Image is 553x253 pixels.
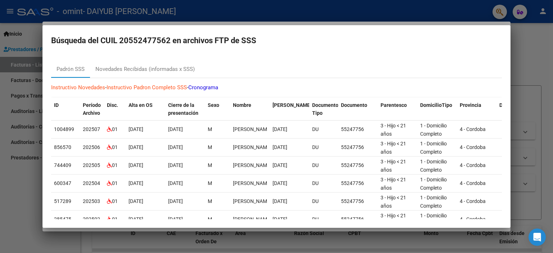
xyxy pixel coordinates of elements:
[312,102,338,116] span: Documento Tipo
[499,102,532,108] span: Departamento
[168,126,183,132] span: [DATE]
[188,84,218,91] a: Cronograma
[420,159,447,173] span: 1 - Domicilio Completo
[273,180,287,186] span: [DATE]
[107,143,123,152] div: 01
[460,102,481,108] span: Provincia
[168,216,183,222] span: [DATE]
[54,144,71,150] span: 856570
[312,197,335,205] div: DU
[312,143,335,152] div: DU
[381,159,406,173] span: 3 - Hijo < 21 años
[381,123,406,137] span: 3 - Hijo < 21 años
[341,161,375,170] div: 55247756
[420,177,447,191] span: 1 - Domicilio Completo
[208,198,212,204] span: M
[460,144,486,150] span: 4 - Cordoba
[457,98,496,121] datatable-header-cell: Provincia
[51,34,502,48] h2: Búsqueda del CUIL 20552477562 en archivos FTP de SSS
[107,215,123,223] div: 01
[233,102,251,108] span: Nombre
[104,98,126,121] datatable-header-cell: Disc.
[233,198,271,204] span: SALVADOR GIL MALDONADO
[54,216,71,222] span: 285475
[312,161,335,170] div: DU
[129,162,143,168] span: [DATE]
[54,162,71,168] span: 744409
[420,213,447,227] span: 1 - Domicilio Completo
[107,125,123,134] div: 01
[168,162,183,168] span: [DATE]
[107,84,187,91] a: Instructivo Padron Completo SSS
[460,162,486,168] span: 4 - Cordoba
[273,126,287,132] span: [DATE]
[208,216,212,222] span: M
[341,197,375,205] div: 55247756
[309,98,338,121] datatable-header-cell: Documento Tipo
[273,144,287,150] span: [DATE]
[83,144,100,150] span: 202506
[83,216,100,222] span: 202502
[168,198,183,204] span: [DATE]
[381,213,406,227] span: 3 - Hijo < 21 años
[95,65,195,73] div: Novedades Recibidas (informadas x SSS)
[312,179,335,188] div: DU
[420,195,447,209] span: 1 - Domicilio Completo
[129,216,143,222] span: [DATE]
[417,98,457,121] datatable-header-cell: DomicilioTipo
[129,198,143,204] span: [DATE]
[83,180,100,186] span: 202504
[168,102,198,116] span: Cierre de la presentación
[529,229,546,246] div: Open Intercom Messenger
[270,98,309,121] datatable-header-cell: Fecha Nac.
[273,216,287,222] span: [DATE]
[312,125,335,134] div: DU
[208,126,212,132] span: M
[233,144,271,150] span: SALVADOR GIL MALDONADO
[233,126,271,132] span: SALVADOR GIL MALDONADO
[381,102,407,108] span: Parentesco
[107,161,123,170] div: 01
[51,98,80,121] datatable-header-cell: ID
[51,84,105,91] a: Instructivo Novedades
[168,180,183,186] span: [DATE]
[126,98,165,121] datatable-header-cell: Alta en OS
[208,102,219,108] span: Sexo
[233,216,271,222] span: SALVADOR GIL MALDONADO
[341,179,375,188] div: 55247756
[83,126,100,132] span: 202507
[54,102,59,108] span: ID
[129,180,143,186] span: [DATE]
[341,125,375,134] div: 55247756
[168,144,183,150] span: [DATE]
[338,98,378,121] datatable-header-cell: Documento
[420,102,452,108] span: DomicilioTipo
[208,180,212,186] span: M
[54,126,74,132] span: 1004899
[80,98,104,121] datatable-header-cell: Período Archivo
[107,197,123,205] div: 01
[233,180,271,186] span: SALVADOR GIL MALDONADO
[129,144,143,150] span: [DATE]
[129,126,143,132] span: [DATE]
[57,65,85,73] div: Padrón SSS
[273,198,287,204] span: [DATE]
[420,123,447,137] span: 1 - Domicilio Completo
[107,102,118,108] span: Disc.
[54,198,71,204] span: 517289
[83,102,101,116] span: Período Archivo
[205,98,230,121] datatable-header-cell: Sexo
[312,215,335,223] div: DU
[341,102,367,108] span: Documento
[381,141,406,155] span: 3 - Hijo < 21 años
[496,98,536,121] datatable-header-cell: Departamento
[273,102,313,108] span: [PERSON_NAME].
[460,126,486,132] span: 4 - Cordoba
[129,102,153,108] span: Alta en OS
[208,162,212,168] span: M
[460,180,486,186] span: 4 - Cordoba
[381,177,406,191] span: 3 - Hijo < 21 años
[83,162,100,168] span: 202505
[233,162,271,168] span: SALVADOR GIL MALDONADO
[165,98,205,121] datatable-header-cell: Cierre de la presentación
